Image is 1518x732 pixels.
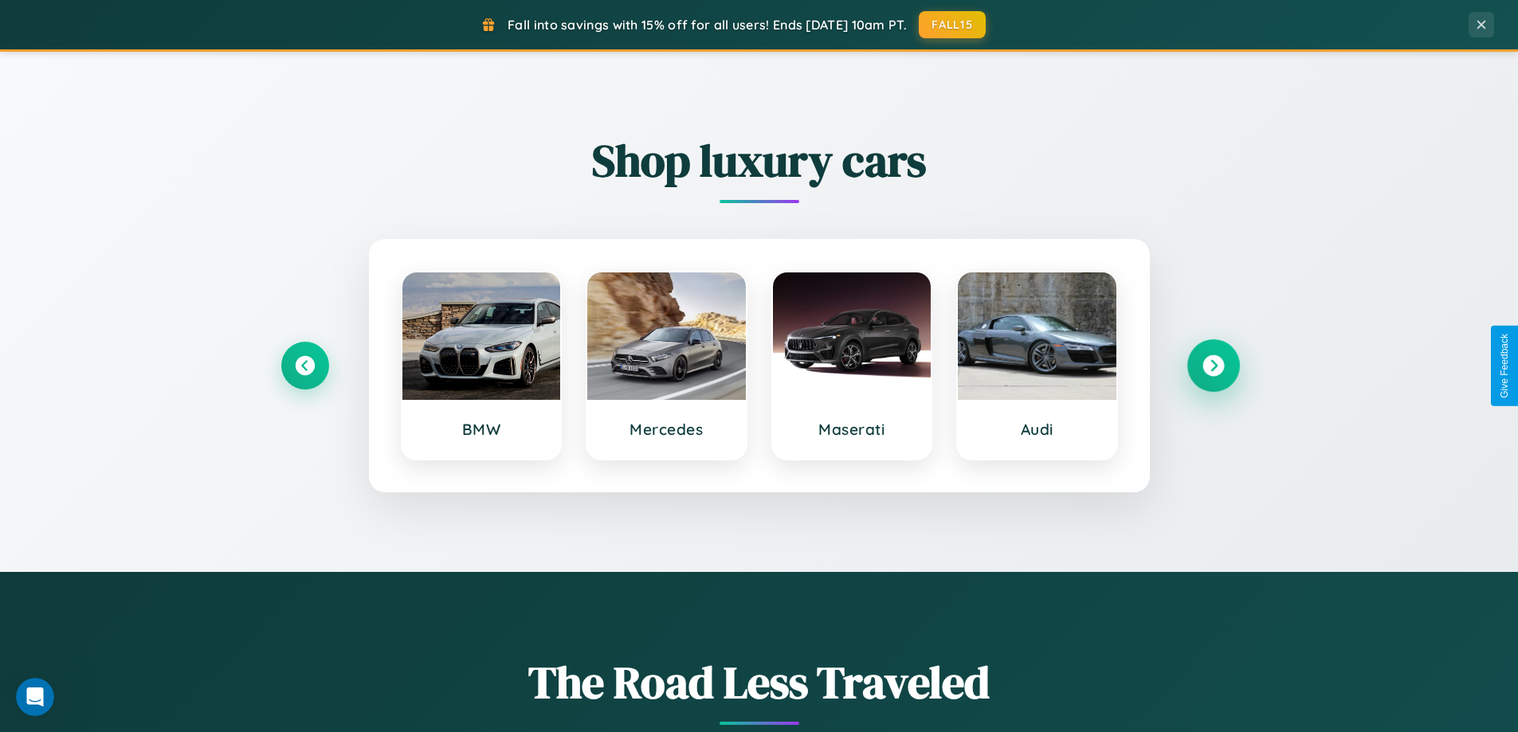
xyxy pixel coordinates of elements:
[974,420,1100,439] h3: Audi
[1499,334,1510,398] div: Give Feedback
[281,130,1238,191] h2: Shop luxury cars
[418,420,545,439] h3: BMW
[508,17,907,33] span: Fall into savings with 15% off for all users! Ends [DATE] 10am PT.
[919,11,986,38] button: FALL15
[789,420,916,439] h3: Maserati
[16,678,54,716] iframe: Intercom live chat
[603,420,730,439] h3: Mercedes
[281,652,1238,713] h1: The Road Less Traveled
